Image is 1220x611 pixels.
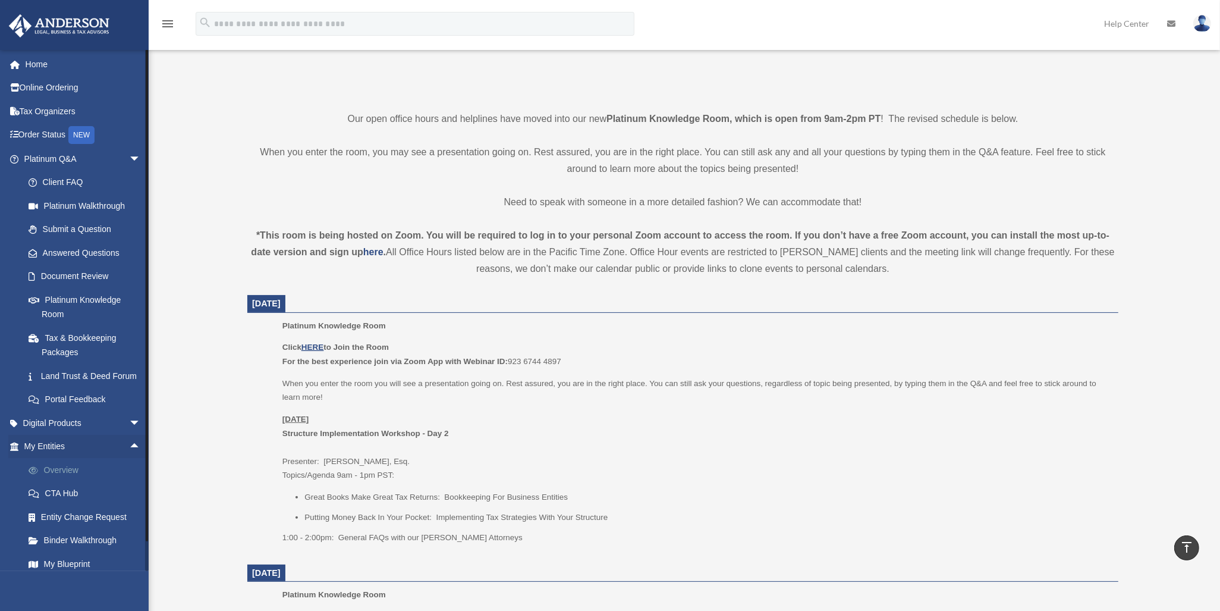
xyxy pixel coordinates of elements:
div: All Office Hours listed below are in the Pacific Time Zone. Office Hour events are restricted to ... [247,227,1118,277]
i: search [199,16,212,29]
strong: Platinum Knowledge Room, which is open from 9am-2pm PT [606,114,881,124]
a: Portal Feedback [17,388,159,412]
a: My Entitiesarrow_drop_up [8,435,159,459]
a: Online Ordering [8,76,159,100]
span: [DATE] [252,299,281,308]
a: vertical_align_top [1174,535,1199,560]
a: Tax Organizers [8,99,159,123]
a: Submit a Question [17,218,159,242]
a: here [363,247,383,257]
strong: . [383,247,386,257]
p: When you enter the room you will see a presentation going on. Rest assured, you are in the right ... [282,377,1110,405]
p: Our open office hours and helplines have moved into our new ! The revised schedule is below. [247,111,1118,127]
b: Structure Implementation Workshop - Day 2 [282,429,449,438]
b: Click to Join the Room [282,343,389,352]
i: menu [161,17,175,31]
a: My Blueprint [17,552,159,576]
span: [DATE] [252,568,281,578]
p: When you enter the room, you may see a presentation going on. Rest assured, you are in the right ... [247,144,1118,177]
span: arrow_drop_down [129,411,153,435]
a: Home [8,52,159,76]
a: Order StatusNEW [8,123,159,148]
a: Client FAQ [17,171,159,195]
i: vertical_align_top [1180,540,1194,554]
a: Answered Questions [17,241,159,265]
a: HERE [301,343,323,352]
a: Digital Productsarrow_drop_down [8,411,159,435]
strong: *This room is being hosted on Zoom. You will be required to log in to your personal Zoom account ... [251,230,1109,257]
a: Binder Walkthrough [17,529,159,553]
span: Platinum Knowledge Room [282,590,386,599]
a: Tax & Bookkeeping Packages [17,326,159,364]
li: Putting Money Back In Your Pocket: Implementing Tax Strategies With Your Structure [304,510,1110,525]
a: Platinum Q&Aarrow_drop_down [8,147,159,171]
a: Platinum Walkthrough [17,194,159,218]
li: Great Books Make Great Tax Returns: Bookkeeping For Business Entities [304,490,1110,505]
u: [DATE] [282,415,309,424]
p: Need to speak with someone in a more detailed fashion? We can accommodate that! [247,194,1118,211]
a: CTA Hub [17,482,159,506]
a: Entity Change Request [17,505,159,529]
img: User Pic [1193,15,1211,32]
a: Land Trust & Deed Forum [17,364,159,388]
a: Overview [17,458,159,482]
img: Anderson Advisors Platinum Portal [5,14,113,37]
span: Platinum Knowledge Room [282,321,386,330]
b: For the best experience join via Zoom App with Webinar ID: [282,357,508,366]
p: 1:00 - 2:00pm: General FAQs with our [PERSON_NAME] Attorneys [282,531,1110,545]
div: NEW [68,126,95,144]
a: Document Review [17,265,159,289]
p: Presenter: [PERSON_NAME], Esq. Topics/Agenda 9am - 1pm PST: [282,412,1110,482]
a: menu [161,21,175,31]
p: 923 6744 4897 [282,340,1110,368]
a: Platinum Knowledge Room [17,288,153,326]
span: arrow_drop_down [129,147,153,171]
span: arrow_drop_up [129,435,153,459]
